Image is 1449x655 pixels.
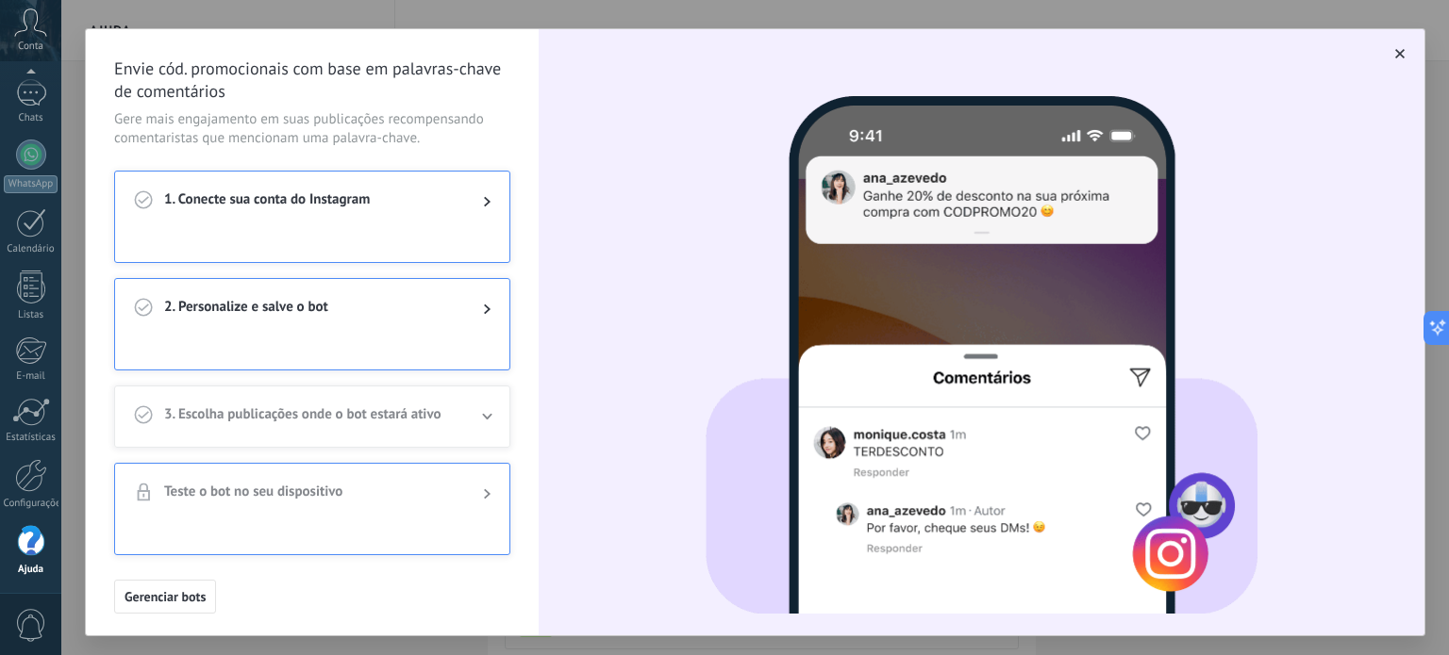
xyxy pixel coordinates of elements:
[114,580,216,614] button: Gerenciar bots
[4,498,58,510] div: Configurações
[4,309,58,321] div: Listas
[164,190,453,213] span: 1. Conecte sua conta do Instagram
[4,175,58,193] div: WhatsApp
[164,405,453,428] span: 3. Escolha publicações onde o bot estará ativo
[4,243,58,255] div: Calendário
[4,370,58,383] div: E-mail
[4,432,58,444] div: Estatísticas
[18,41,43,53] span: Conta
[114,110,510,148] span: Gere mais engajamento em suas publicações recompensando comentaristas que mencionam uma palavra-c...
[125,590,206,603] span: Gerenciar bots
[4,564,58,576] div: Ajuda
[114,57,510,103] span: Envie cód. promocionais com base em palavras-chave de comentários
[164,298,453,320] span: 2. Personalize e salve o bot
[4,112,58,124] div: Chats
[706,76,1257,614] img: device_pt_base.png
[164,483,453,505] span: Teste o bot no seu dispositivo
